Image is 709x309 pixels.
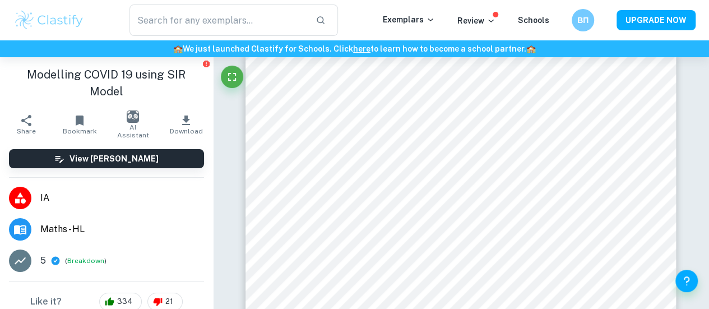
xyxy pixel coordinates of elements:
span: 🏫 [173,44,183,53]
button: ВП [572,9,594,31]
img: Clastify logo [13,9,85,31]
h6: We just launched Clastify for Schools. Click to learn how to become a school partner. [2,43,707,55]
h1: Modelling COVID 19 using SIR Model [9,66,204,100]
span: Share [17,127,36,135]
h6: Like it? [30,295,62,308]
button: Report issue [202,59,211,68]
span: Download [170,127,203,135]
button: Breakdown [67,256,104,266]
h6: ВП [577,14,590,26]
h6: View [PERSON_NAME] [69,153,159,165]
button: Bookmark [53,109,106,140]
a: Schools [518,16,549,25]
span: 334 [111,296,138,307]
button: AI Assistant [106,109,160,140]
span: IA [40,191,204,205]
input: Search for any exemplars... [129,4,307,36]
span: 21 [159,296,179,307]
span: Maths - HL [40,223,204,236]
span: Bookmark [63,127,97,135]
p: 5 [40,254,46,268]
button: Help and Feedback [675,270,698,292]
button: UPGRADE NOW [617,10,696,30]
span: ( ) [65,256,106,266]
a: here [353,44,370,53]
p: Exemplars [383,13,435,26]
span: AI Assistant [113,123,153,139]
button: Download [160,109,213,140]
p: Review [457,15,495,27]
img: AI Assistant [127,110,139,123]
span: 🏫 [526,44,536,53]
button: View [PERSON_NAME] [9,149,204,168]
button: Fullscreen [221,66,243,88]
